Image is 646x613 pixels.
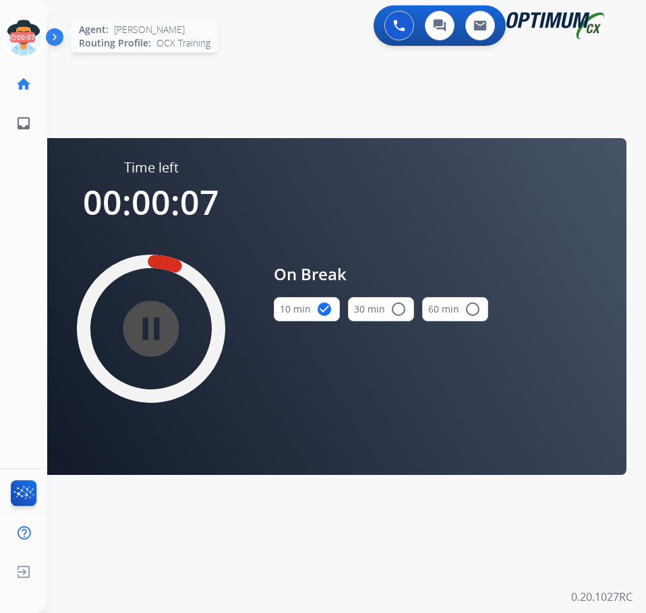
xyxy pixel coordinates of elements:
mat-icon: radio_button_unchecked [465,301,481,317]
mat-icon: home [16,76,32,92]
span: Routing Profile: [79,36,151,50]
span: [PERSON_NAME] [114,23,185,36]
span: OCX Training [156,36,210,50]
mat-icon: radio_button_unchecked [390,301,407,317]
mat-icon: pause_circle_filled [143,321,159,337]
button: 30 min [348,297,414,321]
span: On Break [274,262,488,286]
button: 10 min [274,297,340,321]
mat-icon: inbox [16,115,32,131]
span: Agent: [79,23,109,36]
p: 0.20.1027RC [571,589,633,605]
span: Time left [124,158,179,177]
span: 00:00:07 [83,179,219,225]
mat-icon: check_circle [316,301,332,317]
button: 60 min [422,297,488,321]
